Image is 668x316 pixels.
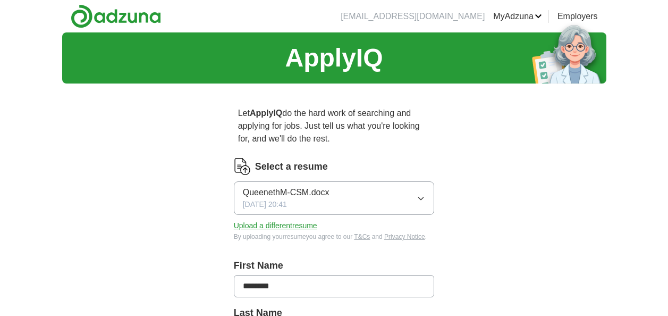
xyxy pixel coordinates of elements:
[493,10,542,23] a: MyAdzuna
[243,199,287,210] span: [DATE] 20:41
[234,232,435,242] div: By uploading your resume you agree to our and .
[234,181,435,215] button: QueenethM-CSM.docx[DATE] 20:41
[250,109,282,118] strong: ApplyIQ
[71,4,161,28] img: Adzuna logo
[234,259,435,273] label: First Name
[255,160,328,174] label: Select a resume
[354,233,370,240] a: T&Cs
[384,233,425,240] a: Privacy Notice
[285,39,383,77] h1: ApplyIQ
[234,158,251,175] img: CV Icon
[234,103,435,149] p: Let do the hard work of searching and applying for jobs. Just tell us what you're looking for, an...
[243,186,329,199] span: QueenethM-CSM.docx
[234,220,317,231] button: Upload a differentresume
[557,10,598,23] a: Employers
[341,10,485,23] li: [EMAIL_ADDRESS][DOMAIN_NAME]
